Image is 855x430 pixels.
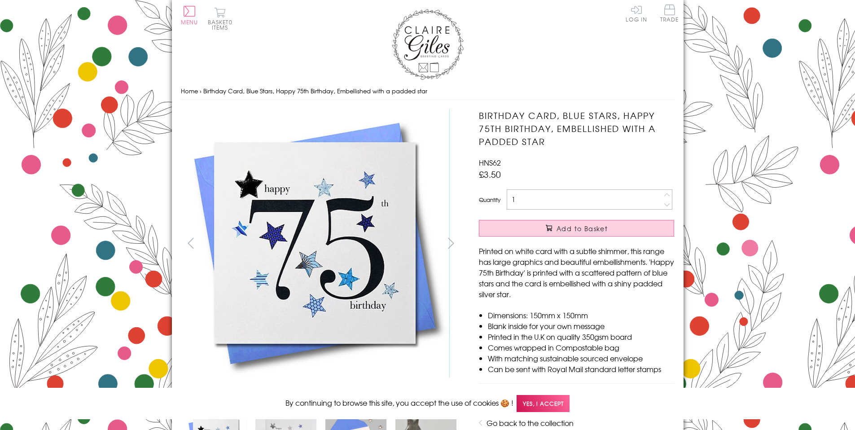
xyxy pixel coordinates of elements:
[392,9,464,80] img: Claire Giles Greetings Cards
[488,353,674,364] li: With matching sustainable sourced envelope
[200,87,202,95] span: ›
[487,417,574,428] a: Go back to the collection
[181,6,198,25] button: Menu
[488,310,674,320] li: Dimensions: 150mm x 150mm
[626,4,647,22] a: Log In
[181,233,201,253] button: prev
[479,168,501,180] span: £3.50
[479,157,501,168] span: HNS62
[488,320,674,331] li: Blank inside for your own message
[660,4,679,24] a: Trade
[660,4,679,22] span: Trade
[203,87,427,95] span: Birthday Card, Blue Stars, Happy 75th Birthday, Embellished with a padded star
[488,331,674,342] li: Printed in the U.K on quality 350gsm board
[461,109,730,378] img: Birthday Card, Blue Stars, Happy 75th Birthday, Embellished with a padded star
[479,246,674,299] p: Printed on white card with a subtle shimmer, this range has large graphics and beautiful embellis...
[181,87,198,95] a: Home
[441,233,461,253] button: next
[180,109,450,378] img: Birthday Card, Blue Stars, Happy 75th Birthday, Embellished with a padded star
[208,7,232,30] button: Basket0 items
[479,220,674,237] button: Add to Basket
[212,18,232,31] span: 0 items
[517,395,570,412] span: Yes, I accept
[488,364,674,374] li: Can be sent with Royal Mail standard letter stamps
[181,82,675,101] nav: breadcrumbs
[488,342,674,353] li: Comes wrapped in Compostable bag
[479,109,674,148] h1: Birthday Card, Blue Stars, Happy 75th Birthday, Embellished with a padded star
[479,196,500,204] label: Quantity
[557,224,608,233] span: Add to Basket
[181,18,198,26] span: Menu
